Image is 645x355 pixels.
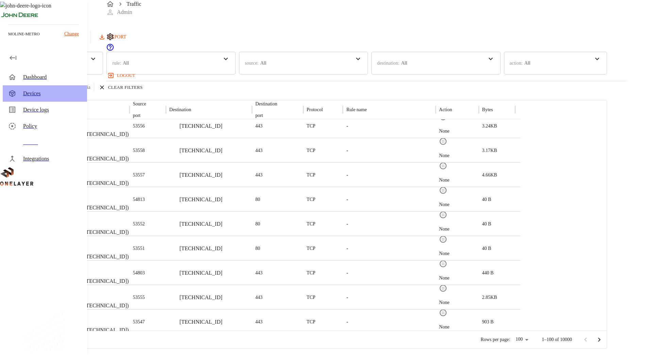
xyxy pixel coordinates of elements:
p: TCP [307,172,316,179]
button: logout [106,70,138,81]
p: eCell [57,143,129,150]
p: 40 B [482,245,491,252]
p: 1–100 of 10000 [542,336,572,343]
p: 443 [255,270,262,276]
p: TCP [307,270,316,276]
p: Destination [255,101,277,107]
p: #e2b6a561 ([TECHNICAL_ID]) [57,277,129,285]
button: Clear Filters [98,84,145,91]
p: [TECHNICAL_ID] [180,269,222,277]
p: None [439,250,449,257]
p: eCell [57,266,129,272]
p: 53552 [133,221,145,227]
p: TCP [307,123,316,130]
p: 40 B [482,196,491,203]
p: [TECHNICAL_ID] [180,147,222,155]
p: 53558 [133,147,145,154]
button: Go to next page [592,333,606,346]
p: 53555 [133,294,145,301]
p: [TECHNICAL_ID] [180,196,222,204]
p: TCP [307,147,316,154]
p: TCP [307,319,316,325]
p: 443 [255,147,262,154]
p: #e2b6a561 ([TECHNICAL_ID]) [57,253,129,261]
p: - [346,293,348,302]
p: 4.66KB [482,172,497,179]
div: 100 [513,335,531,344]
p: None [439,324,449,331]
p: #e2b6a561 ([TECHNICAL_ID]) [57,179,129,187]
p: Destination [169,106,191,113]
p: 80 [255,245,260,252]
p: 2.85KB [482,294,497,301]
p: eCell [57,217,129,223]
p: 903 B [482,319,494,325]
p: None [439,128,449,135]
p: - [346,147,348,155]
p: eCell [57,119,129,125]
p: - [346,122,348,130]
p: #e2b6a561 ([TECHNICAL_ID]) [57,326,129,334]
p: None [439,177,449,184]
p: eCell [57,192,129,199]
p: Action [439,106,452,113]
p: 80 [255,221,260,227]
p: 443 [255,123,262,130]
p: 443 [255,172,262,179]
p: #e2b6a561 ([TECHNICAL_ID]) [57,302,129,310]
p: TCP [307,221,316,227]
p: Source [133,101,146,107]
p: eCell [57,168,129,174]
p: port [255,112,277,119]
p: Bytes [482,106,493,113]
p: None [439,201,449,208]
p: TCP [307,245,316,252]
p: Rule name [346,106,367,113]
p: 443 [255,319,262,325]
p: #e2b6a561 ([TECHNICAL_ID]) [57,204,129,212]
p: - [346,196,348,204]
p: 443 [255,294,262,301]
p: - [346,318,348,326]
p: None [439,275,449,282]
p: 53556 [133,123,145,130]
p: 440 B [482,270,494,276]
p: Admin [117,8,132,16]
p: [TECHNICAL_ID] [180,293,222,302]
p: None [439,226,449,233]
a: onelayer-support [106,47,114,52]
p: 40 B [482,221,491,227]
p: 53557 [133,172,145,179]
p: #e2b6a561 ([TECHNICAL_ID]) [57,130,129,138]
p: - [346,220,348,228]
p: 53547 [133,319,145,325]
p: None [439,152,449,159]
p: port [133,112,146,119]
p: Protocol [307,106,323,113]
p: eCell [57,290,129,297]
p: - [346,269,348,277]
p: eCell [57,315,129,321]
p: eCell [57,241,129,248]
p: 53551 [133,245,145,252]
p: TCP [307,196,316,203]
p: [TECHNICAL_ID] [180,171,222,179]
p: [TECHNICAL_ID] [180,220,222,228]
span: Support Portal [106,47,114,52]
p: - [346,171,348,179]
p: 3.17KB [482,147,497,154]
p: 80 [255,196,260,203]
p: #e2b6a561 ([TECHNICAL_ID]) [57,155,129,163]
p: #e2b6a561 ([TECHNICAL_ID]) [57,228,129,236]
p: [TECHNICAL_ID] [180,318,222,326]
p: 54803 [133,270,145,276]
p: 3.24KB [482,123,497,130]
p: [TECHNICAL_ID] [180,122,222,130]
p: 54813 [133,196,145,203]
p: - [346,244,348,253]
p: Rows per page: [480,336,510,343]
p: [TECHNICAL_ID] [180,244,222,253]
p: TCP [307,294,316,301]
p: None [439,299,449,306]
a: logout [106,70,626,81]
